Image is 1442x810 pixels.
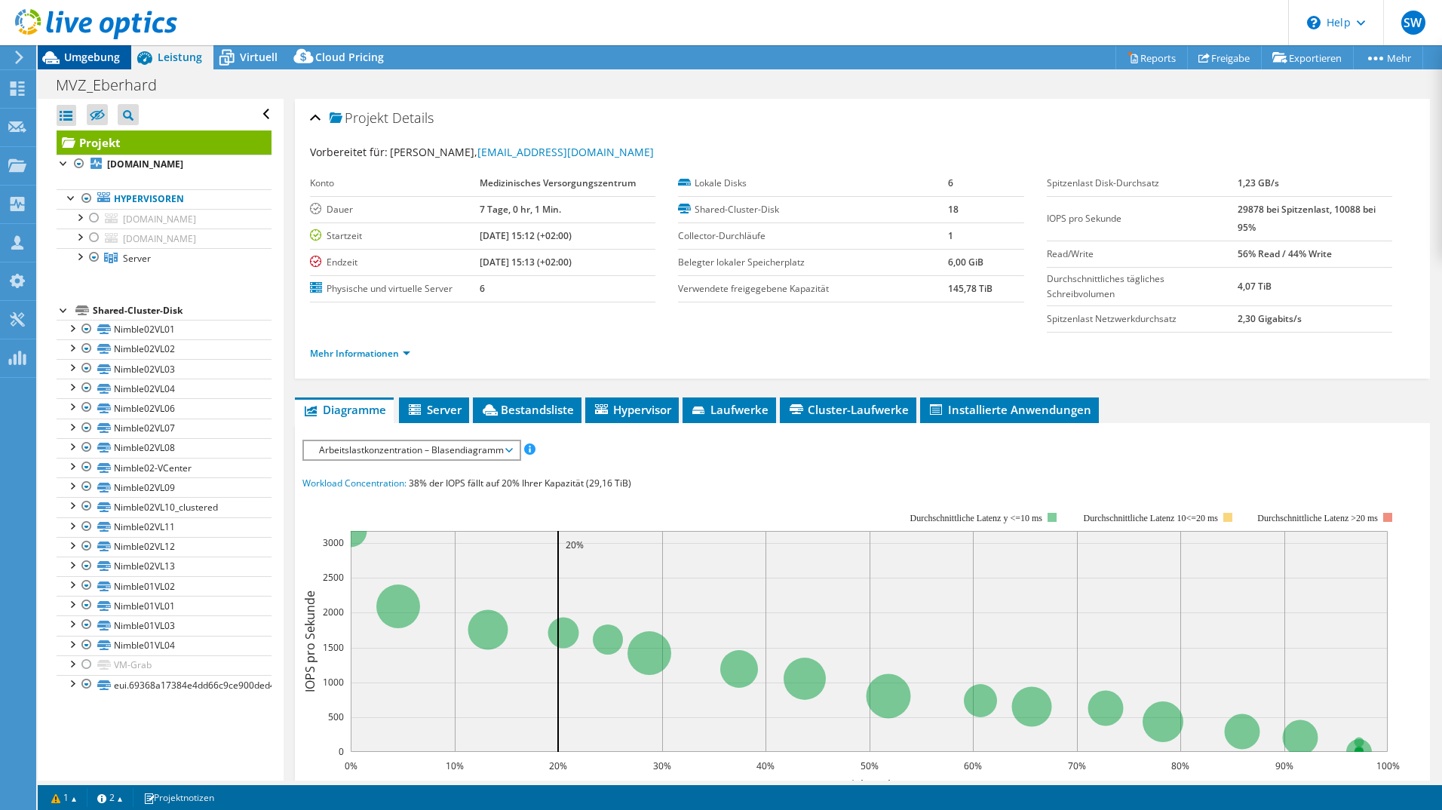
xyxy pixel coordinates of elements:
[310,347,410,360] a: Mehr Informationen
[57,477,272,497] a: Nimble02VL09
[57,419,272,438] a: Nimble02VL07
[1047,247,1238,262] label: Read/Write
[344,759,357,772] text: 0%
[1238,203,1376,234] b: 29878 bei Spitzenlast, 10088 bei 95%
[323,641,344,654] text: 1500
[57,576,272,596] a: Nimble01VL02
[323,571,344,584] text: 2500
[1083,513,1218,523] tspan: Durchschnittliche Latenz 10<=20 ms
[1238,280,1272,293] b: 4,07 TiB
[41,788,87,807] a: 1
[87,788,133,807] a: 2
[1171,759,1189,772] text: 80%
[1068,759,1086,772] text: 70%
[310,229,480,244] label: Startzeit
[948,229,953,242] b: 1
[57,497,272,517] a: Nimble02VL10_clustered
[57,155,272,174] a: [DOMAIN_NAME]
[57,537,272,557] a: Nimble02VL12
[678,176,948,191] label: Lokale Disks
[57,557,272,576] a: Nimble02VL13
[1401,11,1425,35] span: SW
[323,676,344,689] text: 1000
[948,282,993,295] b: 145,78 TiB
[407,402,462,417] span: Server
[948,256,983,268] b: 6,00 GiB
[480,203,561,216] b: 7 Tage, 0 hr, 1 Min.
[310,176,480,191] label: Konto
[1047,311,1238,327] label: Spitzenlast Netzwerkdurchsatz
[480,176,636,189] b: Medizinisches Versorgungszentrum
[57,339,272,359] a: Nimble02VL02
[57,517,272,537] a: Nimble02VL11
[1275,759,1293,772] text: 90%
[57,398,272,418] a: Nimble02VL06
[339,745,344,758] text: 0
[1261,46,1354,69] a: Exportieren
[57,379,272,398] a: Nimble02VL04
[1047,176,1238,191] label: Spitzenlast Disk-Durchsatz
[311,441,511,459] span: Arbeitslastkonzentration – Blasendiagramm
[64,50,120,64] span: Umgebung
[1187,46,1262,69] a: Freigabe
[302,477,407,489] span: Workload Concentration:
[861,759,879,772] text: 50%
[57,320,272,339] a: Nimble02VL01
[1047,272,1238,302] label: Durchschnittliches tägliches Schreibvolumen
[123,252,151,265] span: Server
[678,281,948,296] label: Verwendete freigegebene Kapazität
[310,145,388,159] label: Vorbereitet für:
[123,232,196,245] span: [DOMAIN_NAME]
[57,438,272,458] a: Nimble02VL08
[57,209,272,229] a: [DOMAIN_NAME]
[566,538,584,551] text: 20%
[1047,211,1238,226] label: IOPS pro Sekunde
[323,536,344,549] text: 3000
[480,402,574,417] span: Bestandsliste
[477,145,654,159] a: [EMAIL_ADDRESS][DOMAIN_NAME]
[446,759,464,772] text: 10%
[756,759,775,772] text: 40%
[1238,312,1302,325] b: 2,30 Gigabits/s
[392,109,434,127] span: Details
[330,111,388,126] span: Projekt
[948,176,953,189] b: 6
[830,777,908,793] text: Speicherplatz
[310,202,480,217] label: Dauer
[302,402,386,417] span: Diagramme
[302,591,318,692] text: IOPS pro Sekunde
[593,402,671,417] span: Hypervisor
[653,759,671,772] text: 30%
[323,606,344,618] text: 2000
[123,213,196,226] span: [DOMAIN_NAME]
[240,50,278,64] span: Virtuell
[1115,46,1188,69] a: Reports
[57,615,272,635] a: Nimble01VL03
[910,513,1042,523] tspan: Durchschnittliche Latenz y <=10 ms
[57,359,272,379] a: Nimble02VL03
[549,759,567,772] text: 20%
[678,255,948,270] label: Belegter lokaler Speicherplatz
[315,50,384,64] span: Cloud Pricing
[158,50,202,64] span: Leistung
[1238,176,1279,189] b: 1,23 GB/s
[57,229,272,248] a: [DOMAIN_NAME]
[133,788,225,807] a: Projektnotizen
[928,402,1091,417] span: Installierte Anwendungen
[1307,16,1321,29] svg: \n
[1353,46,1423,69] a: Mehr
[480,229,572,242] b: [DATE] 15:12 (+02:00)
[678,229,948,244] label: Collector-Durchläufe
[57,675,272,695] a: eui.69368a17384e4dd66c9ce900ded49ad1
[390,145,654,159] span: [PERSON_NAME],
[57,248,272,268] a: Server
[93,302,272,320] div: Shared-Cluster-Disk
[964,759,982,772] text: 60%
[57,189,272,209] a: Hypervisoren
[57,655,272,675] a: VM-Grab
[480,256,572,268] b: [DATE] 15:13 (+02:00)
[948,203,959,216] b: 18
[409,477,631,489] span: 38% der IOPS fällt auf 20% Ihrer Kapazität (29,16 TiB)
[49,77,180,94] h1: MVZ_Eberhard
[57,130,272,155] a: Projekt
